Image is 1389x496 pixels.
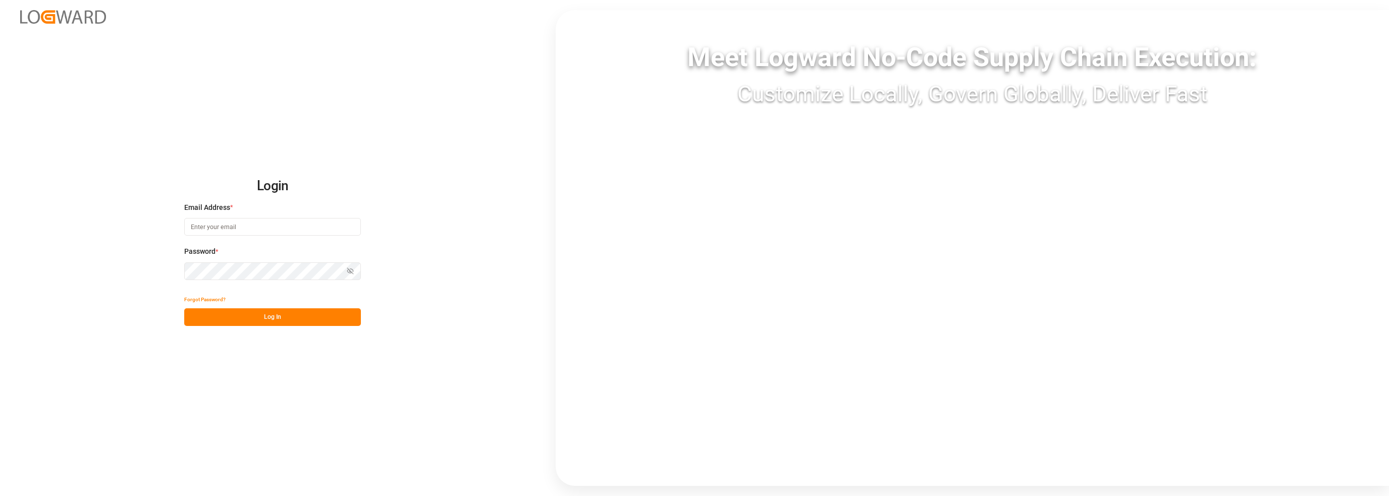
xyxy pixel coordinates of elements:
[184,246,216,257] span: Password
[556,38,1389,77] div: Meet Logward No-Code Supply Chain Execution:
[184,218,361,236] input: Enter your email
[184,170,361,202] h2: Login
[20,10,106,24] img: Logward_new_orange.png
[184,202,230,213] span: Email Address
[556,77,1389,111] div: Customize Locally, Govern Globally, Deliver Fast
[184,308,361,326] button: Log In
[184,291,226,308] button: Forgot Password?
